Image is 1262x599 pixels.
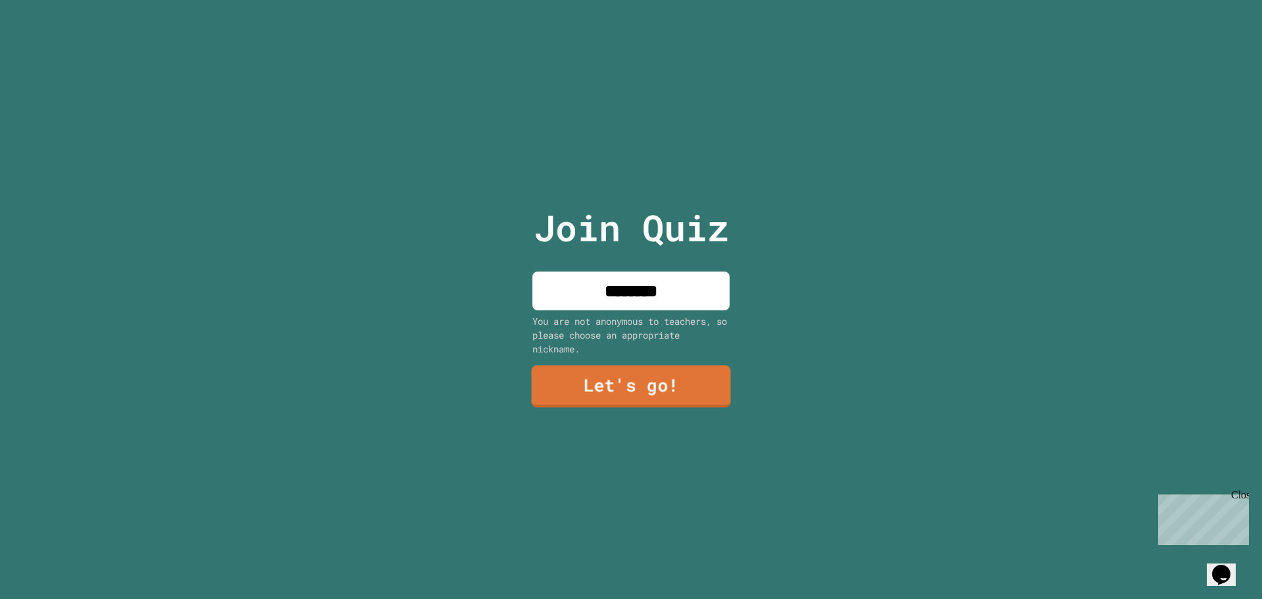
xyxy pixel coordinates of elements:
iframe: chat widget [1207,546,1249,586]
div: Chat with us now!Close [5,5,91,84]
iframe: chat widget [1153,489,1249,545]
a: Let's go! [531,366,730,408]
div: You are not anonymous to teachers, so please choose an appropriate nickname. [532,314,730,356]
p: Join Quiz [534,201,729,255]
